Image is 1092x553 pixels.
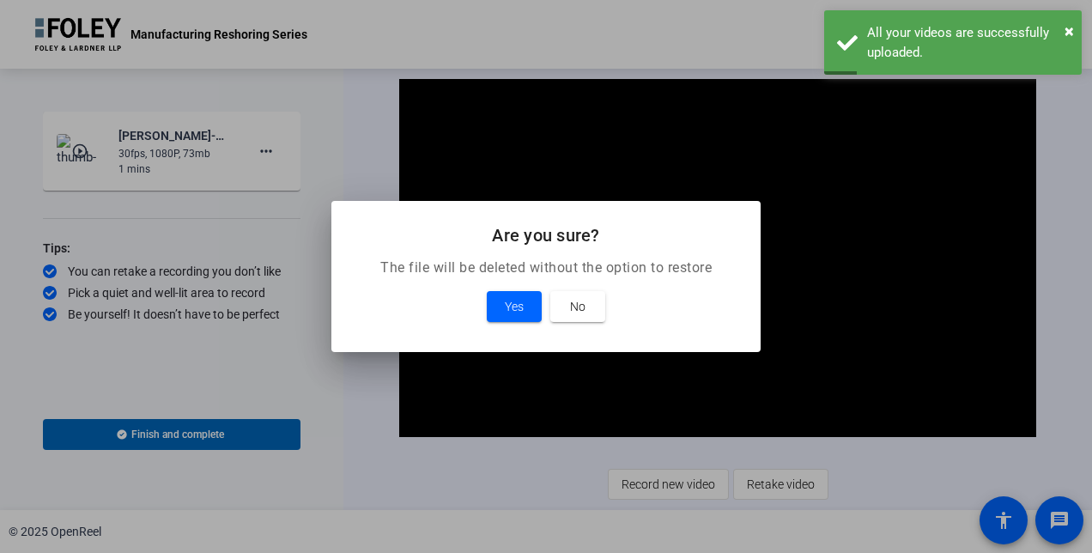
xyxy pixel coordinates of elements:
span: Yes [505,296,524,317]
h2: Are you sure? [352,222,740,249]
button: No [550,291,605,322]
div: All your videos are successfully uploaded. [867,23,1069,62]
span: × [1065,21,1074,41]
button: Yes [487,291,542,322]
p: The file will be deleted without the option to restore [352,258,740,278]
span: No [570,296,585,317]
button: Close [1065,18,1074,44]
